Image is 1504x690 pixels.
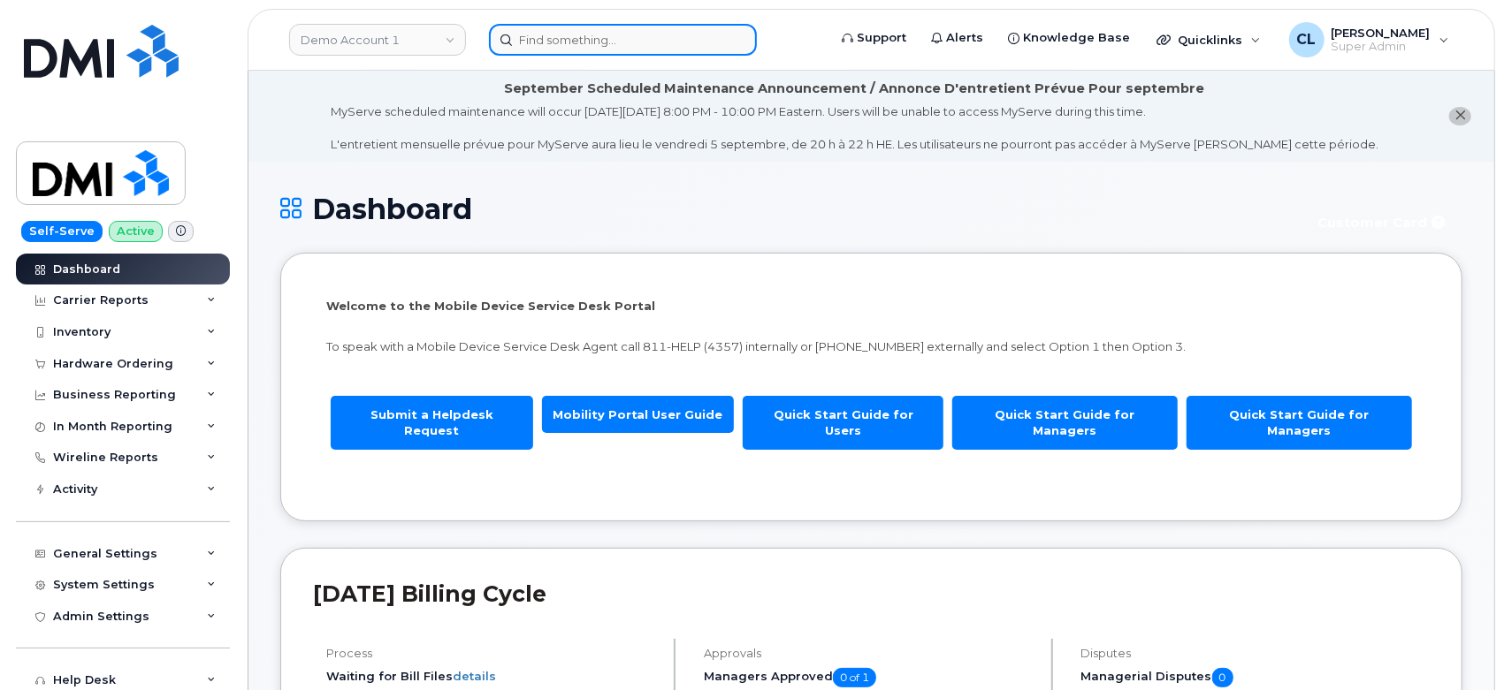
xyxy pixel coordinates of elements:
[1081,668,1430,687] h5: Managerial Disputes
[313,580,1430,607] h2: [DATE] Billing Cycle
[952,396,1178,450] a: Quick Start Guide for Managers
[505,80,1205,98] div: September Scheduled Maintenance Announcement / Annonce D'entretient Prévue Pour septembre
[743,396,943,450] a: Quick Start Guide for Users
[1303,208,1462,239] button: Customer Card
[326,668,659,685] li: Waiting for Bill Files
[1187,396,1412,450] a: Quick Start Guide for Managers
[453,669,496,683] a: details
[833,668,876,687] span: 0 of 1
[326,298,1416,315] p: Welcome to the Mobile Device Service Desk Portal
[331,396,533,450] a: Submit a Helpdesk Request
[704,668,1036,687] h5: Managers Approved
[542,396,734,434] a: Mobility Portal User Guide
[1212,668,1233,687] span: 0
[280,193,1294,224] h1: Dashboard
[1449,107,1471,125] button: close notification
[704,647,1036,660] h4: Approvals
[1081,647,1430,660] h4: Disputes
[326,647,659,660] h4: Process
[331,103,1378,153] div: MyServe scheduled maintenance will occur [DATE][DATE] 8:00 PM - 10:00 PM Eastern. Users will be u...
[326,338,1416,355] p: To speak with a Mobile Device Service Desk Agent call 811-HELP (4357) internally or [PHONE_NUMBER...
